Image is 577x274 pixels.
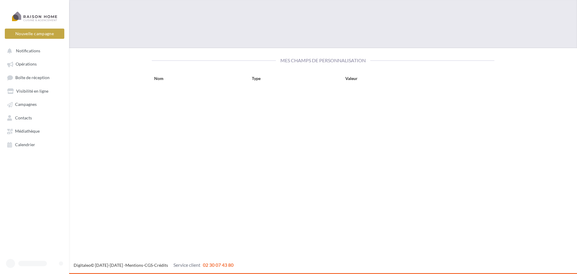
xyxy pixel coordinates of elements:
[15,75,50,80] span: Boîte de réception
[4,45,63,56] button: Notifications
[16,62,37,67] span: Opérations
[276,57,370,63] span: Mes champs de personnalisation
[249,73,343,86] th: Type
[4,139,66,150] a: Calendrier
[4,125,66,136] a: Médiathèque
[15,115,32,120] span: Contacts
[4,72,66,83] a: Boîte de réception
[4,58,66,69] a: Opérations
[145,263,153,268] a: CGS
[74,263,234,268] span: © [DATE]-[DATE] - - -
[125,263,143,268] a: Mentions
[4,112,66,123] a: Contacts
[16,88,48,94] span: Visibilité en ligne
[15,102,37,107] span: Campagnes
[16,48,40,53] span: Notifications
[173,262,200,268] span: Service client
[152,73,249,86] th: Nom
[15,129,40,134] span: Médiathèque
[4,99,66,109] a: Campagnes
[74,263,91,268] a: Digitaleo
[5,29,64,39] button: Nouvelle campagne
[203,262,234,268] span: 02 30 07 43 80
[343,73,461,86] th: Valeur
[154,263,168,268] a: Crédits
[15,142,35,147] span: Calendrier
[4,85,66,96] a: Visibilité en ligne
